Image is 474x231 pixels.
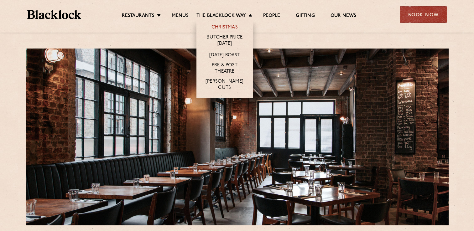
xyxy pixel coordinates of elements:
a: Menus [172,13,189,20]
div: Book Now [400,6,447,23]
a: People [263,13,280,20]
img: BL_Textured_Logo-footer-cropped.svg [27,10,81,19]
a: Gifting [296,13,315,20]
a: [DATE] Roast [209,52,240,59]
a: The Blacklock Way [196,13,246,20]
a: Pre & Post Theatre [203,62,247,75]
a: Butcher Price [DATE] [203,34,247,48]
a: Our News [331,13,357,20]
a: Restaurants [122,13,154,20]
a: Christmas [211,24,238,31]
a: [PERSON_NAME] Cuts [203,79,247,92]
